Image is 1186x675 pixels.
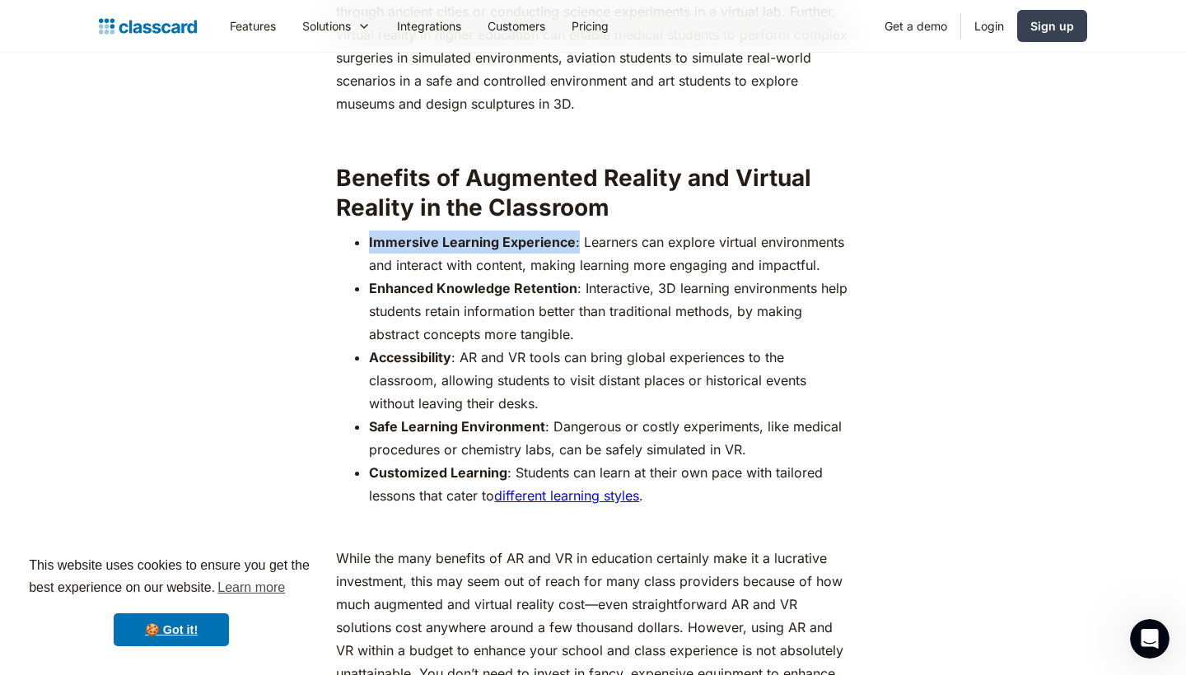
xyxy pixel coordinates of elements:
[336,123,849,147] p: ‍
[384,7,474,44] a: Integrations
[29,556,314,600] span: This website uses cookies to ensure you get the best experience on our website.
[336,163,849,223] h2: Benefits of Augmented Reality and Virtual Reality in the Classroom
[369,415,849,461] li: : Dangerous or costly experiments, like medical procedures or chemistry labs, can be safely simul...
[336,515,849,538] p: ‍
[369,234,576,250] strong: Immersive Learning Experience
[369,418,545,435] strong: Safe Learning Environment
[369,464,507,481] strong: Customized Learning
[369,277,849,346] li: : Interactive, 3D learning environments help students retain information better than traditional ...
[369,346,849,415] li: : AR and VR tools can bring global experiences to the classroom, allowing students to visit dista...
[494,487,639,504] a: different learning styles
[99,15,197,38] a: home
[369,230,849,277] li: : Learners can explore virtual environments and interact with content, making learning more engag...
[871,7,960,44] a: Get a demo
[369,280,577,296] strong: Enhanced Knowledge Retention
[474,7,558,44] a: Customers
[558,7,622,44] a: Pricing
[369,461,849,507] li: : Students can learn at their own pace with tailored lessons that cater to .
[961,7,1017,44] a: Login
[114,613,229,646] a: dismiss cookie message
[1017,10,1087,42] a: Sign up
[215,575,287,600] a: learn more about cookies
[302,17,351,35] div: Solutions
[369,349,451,365] strong: Accessibility
[1130,619,1170,659] iframe: Intercom live chat
[289,7,384,44] div: Solutions
[1030,17,1074,35] div: Sign up
[217,7,289,44] a: Features
[13,540,329,662] div: cookieconsent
